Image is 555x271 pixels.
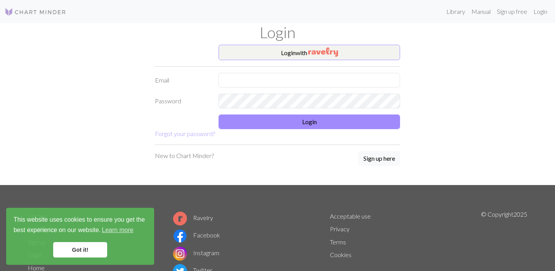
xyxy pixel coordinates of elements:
a: Privacy [330,225,350,232]
img: Ravelry logo [173,212,187,226]
label: Password [150,94,214,108]
div: cookieconsent [6,208,154,265]
a: Facebook [173,231,220,239]
a: Acceptable use [330,212,371,220]
a: learn more about cookies [101,224,135,236]
a: Terms [330,238,346,246]
h1: Login [23,23,532,42]
button: Sign up here [358,151,400,166]
img: Facebook logo [173,229,187,243]
a: Forgot your password? [155,130,215,137]
a: Cookies [330,251,351,258]
button: Loginwith [219,45,400,60]
a: Library [443,4,468,19]
a: Login [530,4,550,19]
a: Instagram [173,249,219,256]
a: dismiss cookie message [53,242,107,258]
a: Sign up free [494,4,530,19]
img: Instagram logo [173,247,187,261]
p: New to Chart Minder? [155,151,214,160]
label: Email [150,73,214,88]
a: Ravelry [173,214,213,221]
img: Logo [5,7,66,17]
a: Manual [468,4,494,19]
button: Login [219,114,400,129]
span: This website uses cookies to ensure you get the best experience on our website. [13,215,147,236]
img: Ravelry [308,47,338,57]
